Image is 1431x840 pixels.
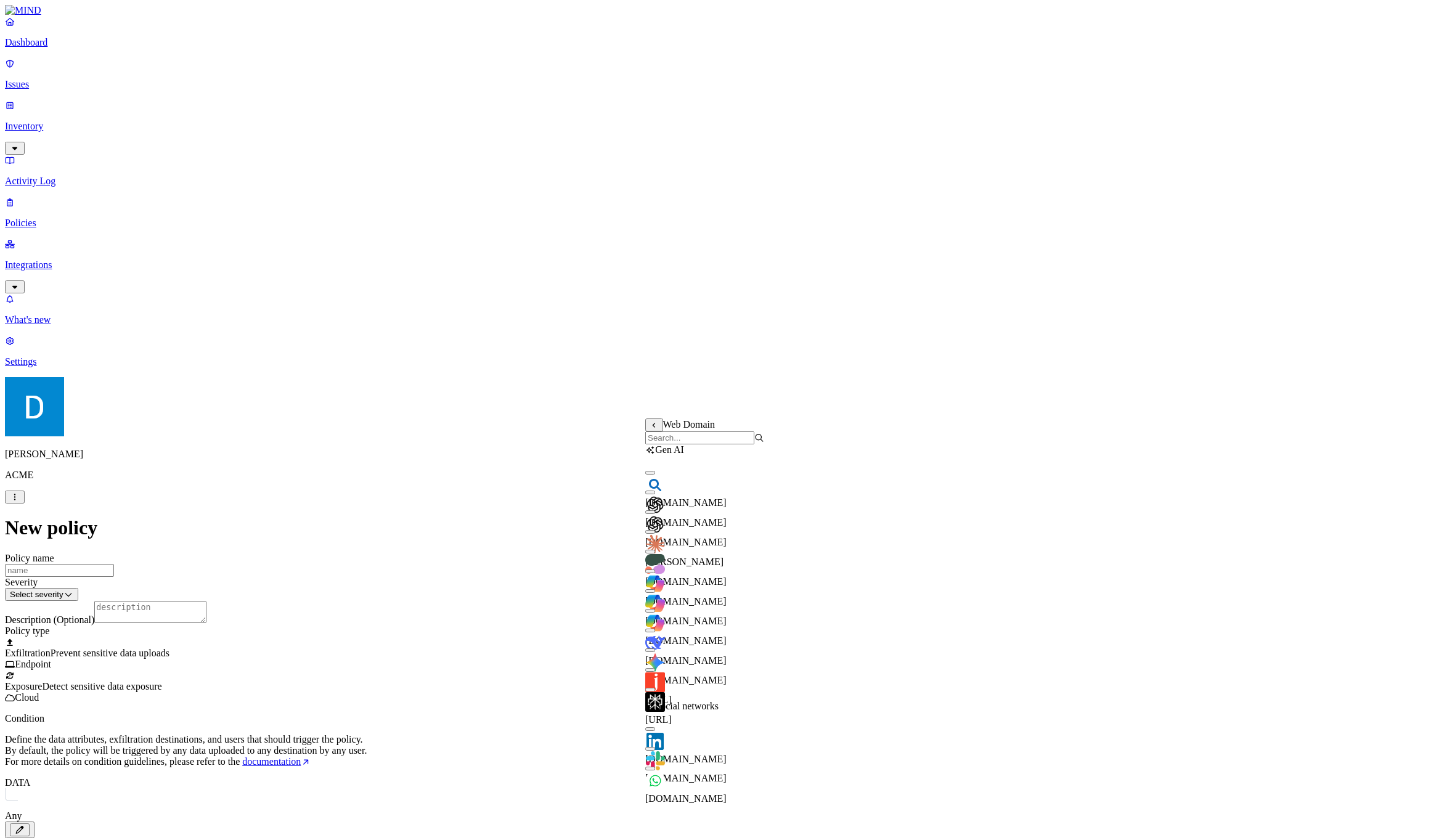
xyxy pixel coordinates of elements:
p: Settings [5,356,1426,367]
a: Policies [5,197,1426,229]
span: Exposure [5,681,42,691]
p: Integrations [5,259,1426,271]
h1: New policy [5,516,1426,539]
p: Policies [5,218,1426,229]
span: [URL] [645,714,672,725]
img: perplexity.ai favicon [645,692,665,712]
label: Severity [5,577,38,587]
label: Any [5,810,22,821]
span: [DOMAIN_NAME] [645,793,727,804]
span: documentation [242,756,301,767]
p: Condition [5,713,1426,724]
p: Dashboard [5,37,1426,48]
label: Description (Optional) [5,614,94,625]
img: copilot.cloud.microsoft favicon [645,574,665,593]
img: slack.com favicon [645,751,665,770]
img: MIND [5,5,41,16]
a: documentation [242,756,311,767]
div: Gen AI [645,444,764,455]
a: Activity Log [5,155,1426,187]
div: Endpoint [5,659,1426,670]
img: web.whatsapp.com favicon [645,771,665,791]
a: MIND [5,5,1426,16]
p: Activity Log [5,176,1426,187]
label: DATA [5,777,30,788]
img: bing.com favicon [645,475,665,495]
img: vector [5,788,18,808]
p: Issues [5,79,1426,90]
img: chat.openai.com favicon [645,495,665,515]
div: Cloud [5,692,1426,703]
span: Exfiltration [5,648,51,658]
img: linkedin.com favicon [645,732,665,751]
a: What's new [5,293,1426,325]
input: name [5,564,114,577]
span: Prevent sensitive data uploads [51,648,169,658]
p: What's new [5,314,1426,325]
p: Define the data attributes, exfiltration destinations, and users that should trigger the policy. ... [5,734,1426,767]
a: Dashboard [5,16,1426,48]
img: Daniel Golshani [5,377,64,436]
p: ACME [5,470,1426,481]
p: Inventory [5,121,1426,132]
img: m365.cloud.microsoft favicon [645,613,665,633]
img: gemini.google.com favicon [645,653,665,672]
img: jasper.ai favicon [645,672,665,692]
a: Inventory [5,100,1426,153]
label: Policy type [5,626,49,636]
div: Social networks [645,701,764,712]
img: deepseek.com favicon [645,633,665,653]
p: [PERSON_NAME] [5,449,1426,460]
span: Detect sensitive data exposure [42,681,161,691]
span: Web Domain [663,419,715,430]
img: copilot.microsoft.com favicon [645,593,665,613]
input: Search... [645,431,754,444]
img: claude.ai favicon [645,534,665,554]
a: Integrations [5,239,1426,292]
label: Policy name [5,553,54,563]
img: cohere.com favicon [645,554,665,574]
a: Issues [5,58,1426,90]
img: chatgpt.com favicon [645,515,665,534]
a: Settings [5,335,1426,367]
